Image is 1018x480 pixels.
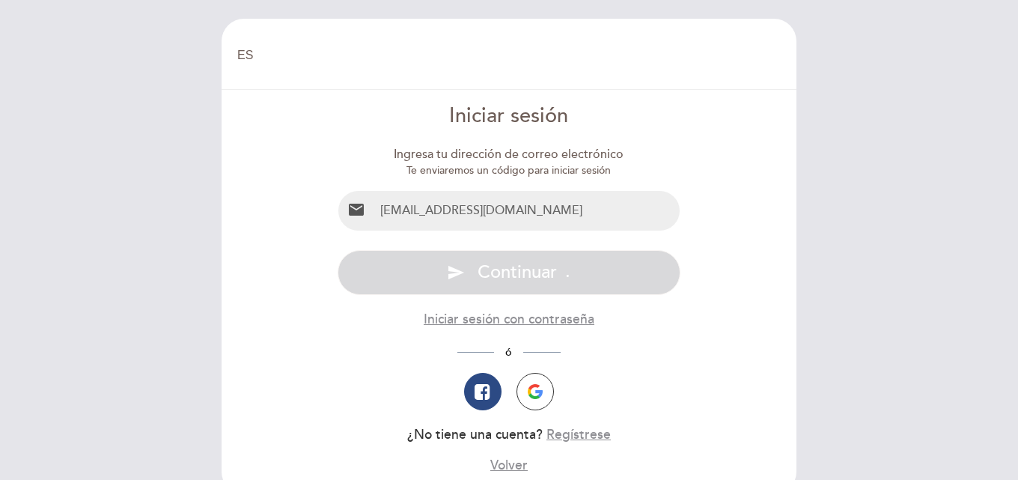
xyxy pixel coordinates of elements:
[338,250,681,295] button: send Continuar
[424,310,594,329] button: Iniciar sesión con contraseña
[407,427,543,443] span: ¿No tiene una cuenta?
[490,456,528,475] button: Volver
[546,425,611,444] button: Regístrese
[494,346,523,359] span: ó
[447,264,465,282] i: send
[478,261,557,283] span: Continuar
[374,191,680,231] input: Email
[347,201,365,219] i: email
[338,163,681,178] div: Te enviaremos un código para iniciar sesión
[338,146,681,163] div: Ingresa tu dirección de correo electrónico
[528,384,543,399] img: icon-google.png
[338,102,681,131] div: Iniciar sesión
